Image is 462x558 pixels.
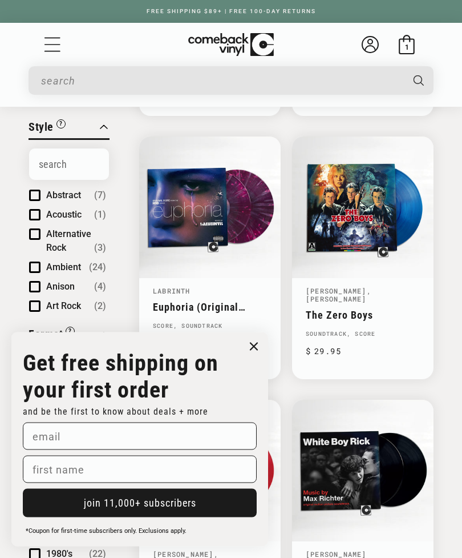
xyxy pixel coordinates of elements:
span: Abstract [46,190,81,201]
span: Acoustic [46,210,82,220]
a: FREE SHIPPING $89+ | FREE 100-DAY RETURNS [135,8,327,14]
a: Labrinth [153,287,191,296]
button: join 11,000+ subscribers [23,489,257,517]
span: 1 [405,43,409,51]
span: Alternative Rock [46,229,91,254]
button: Filter by Style [29,119,66,139]
span: Number of products: (24) [89,261,106,275]
span: and be the first to know about deals + more [23,406,208,417]
a: , [PERSON_NAME] [306,287,371,304]
button: Close dialog [245,338,262,355]
span: *Coupon for first-time subscribers only. Exclusions apply. [26,527,187,535]
span: Number of products: (2) [94,300,106,314]
input: Search Options [29,149,109,180]
summary: Menu [43,35,62,54]
input: first name [23,456,257,483]
span: Style [29,121,54,134]
a: The Zero Boys [306,310,420,322]
div: Search [29,66,433,95]
strong: Get free shipping on your first order [23,350,218,403]
a: [PERSON_NAME] [306,287,367,296]
input: email [23,423,257,450]
span: Art Rock [46,301,81,312]
img: ComebackVinyl.com [188,33,274,57]
span: Number of products: (1) [94,208,106,222]
span: Ambient [46,262,81,273]
span: Number of products: (7) [94,189,106,203]
button: Search [403,66,435,95]
span: Anison [46,282,75,292]
a: Euphoria (Original Score From The HBO Series) [153,302,267,314]
span: Number of products: (3) [94,242,106,255]
span: Number of products: (4) [94,280,106,294]
input: When autocomplete results are available use up and down arrows to review and enter to select [41,69,402,93]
